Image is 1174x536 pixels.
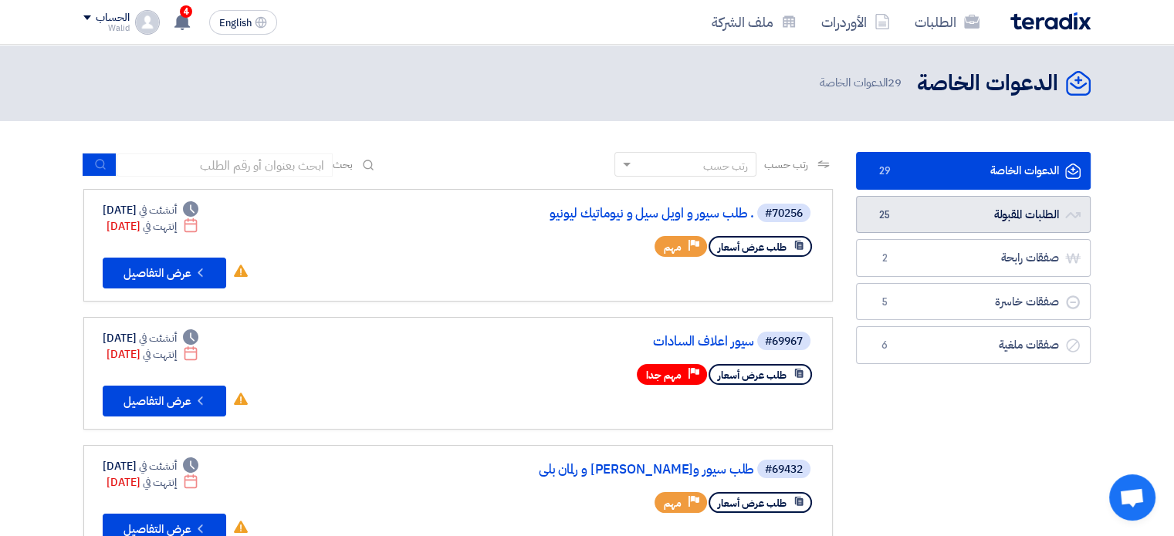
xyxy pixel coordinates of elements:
[135,10,160,35] img: profile_test.png
[699,4,809,40] a: ملف الشركة
[1010,12,1091,30] img: Teradix logo
[219,18,252,29] span: English
[888,74,902,91] span: 29
[820,74,905,92] span: الدعوات الخاصة
[333,157,353,173] span: بحث
[143,346,176,362] span: إنتهت في
[180,5,192,18] span: 4
[718,496,787,511] span: طلب عرض أسعار
[139,330,176,346] span: أنشئت في
[703,158,748,174] div: رتب حسب
[875,251,894,266] span: 2
[445,463,754,477] a: طلب سيور و[PERSON_NAME] و رلمان بلي
[103,202,198,218] div: [DATE]
[917,69,1058,99] h2: الدعوات الخاصة
[1109,474,1155,521] div: دردشة مفتوحة
[875,295,894,310] span: 5
[856,326,1091,364] a: صفقات ملغية6
[117,153,333,177] input: ابحث بعنوان أو رقم الطلب
[445,207,754,221] a: . طلب سيور و اويل سيل و نيوماتيك ليونيو
[809,4,902,40] a: الأوردرات
[856,196,1091,234] a: الطلبات المقبولة25
[139,458,176,474] span: أنشئت في
[103,258,226,288] button: عرض التفاصيل
[646,368,682,383] span: مهم جدا
[718,368,787,383] span: طلب عرض أسعار
[856,239,1091,277] a: صفقات رابحة2
[765,464,803,475] div: #69432
[445,335,754,349] a: سيور اعلاف السادات
[107,218,198,234] div: [DATE]
[139,202,176,218] span: أنشئت في
[875,338,894,353] span: 6
[765,336,803,347] div: #69967
[902,4,992,40] a: الطلبات
[764,157,808,173] span: رتب حسب
[765,208,803,219] div: #70256
[143,474,176,490] span: إنتهت في
[143,218,176,234] span: إنتهت في
[875,163,894,179] span: 29
[103,458,198,474] div: [DATE]
[96,12,129,25] div: الحساب
[718,240,787,255] span: طلب عرض أسعار
[856,152,1091,190] a: الدعوات الخاصة29
[664,496,682,511] span: مهم
[107,346,198,362] div: [DATE]
[83,24,129,32] div: Walid
[209,10,277,35] button: English
[875,207,894,223] span: 25
[103,386,226,416] button: عرض التفاصيل
[856,283,1091,321] a: صفقات خاسرة5
[103,330,198,346] div: [DATE]
[107,474,198,490] div: [DATE]
[664,240,682,255] span: مهم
